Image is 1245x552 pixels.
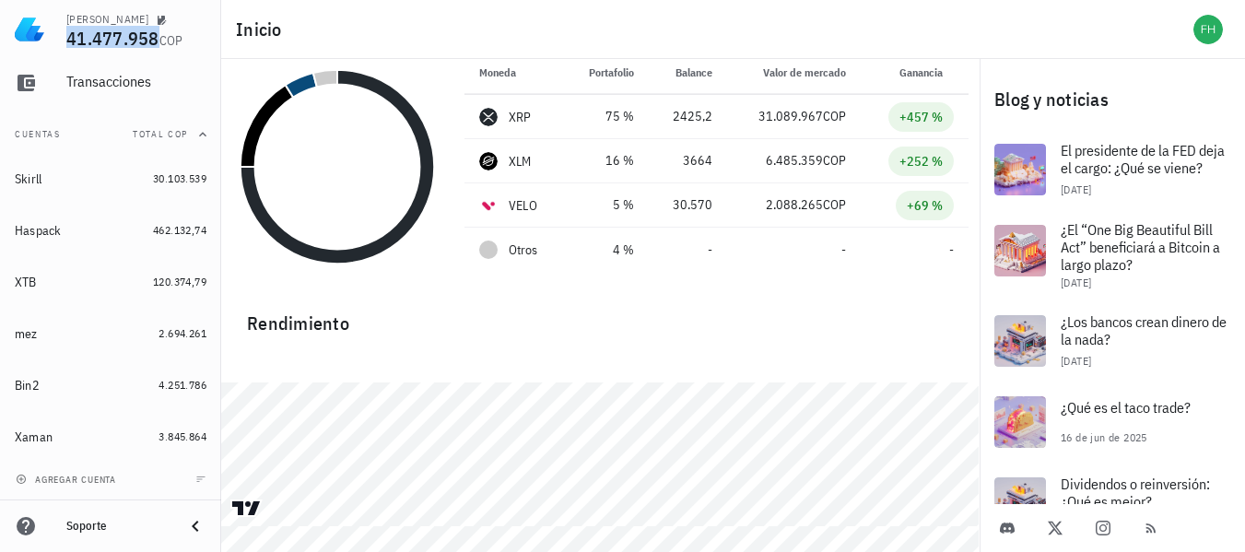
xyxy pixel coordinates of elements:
span: - [949,241,954,258]
a: ¿Qué es el taco trade? 16 de jun de 2025 [980,382,1245,463]
span: Otros [509,241,537,260]
div: +252 % [899,152,943,170]
div: Bin2 [15,378,40,393]
div: Rendimiento [232,294,969,338]
span: - [708,241,712,258]
button: agregar cuenta [11,470,124,488]
span: 31.089.967 [758,108,823,124]
img: LedgiFi [15,15,44,44]
a: ¿Los bancos crean dinero de la nada? [DATE] [980,300,1245,382]
span: Ganancia [899,65,954,79]
a: XTB 120.374,79 [7,260,214,304]
a: ¿El “One Big Beautiful Bill Act” beneficiará a Bitcoin a largo plazo? [DATE] [980,210,1245,300]
span: - [841,241,846,258]
div: [PERSON_NAME] [66,12,148,27]
span: 3.845.864 [159,429,206,443]
div: +457 % [899,108,943,126]
a: Dividendos o reinversión: ¿Qué es mejor? [980,463,1245,544]
span: COP [823,196,846,213]
span: agregar cuenta [19,474,116,486]
span: 16 de jun de 2025 [1061,430,1147,444]
span: COP [159,32,183,49]
div: XLM-icon [479,152,498,170]
a: Haspack 462.132,74 [7,208,214,253]
a: mez 2.694.261 [7,311,214,356]
span: 41.477.958 [66,26,159,51]
th: Portafolio [564,51,649,95]
div: avatar [1193,15,1223,44]
th: Moneda [464,51,564,95]
div: 30.570 [664,195,712,215]
span: El presidente de la FED deja el cargo: ¿Qué se viene? [1061,141,1225,177]
span: 2.088.265 [766,196,823,213]
div: Haspack [15,223,62,239]
button: CuentasTotal COP [7,112,214,157]
span: Total COP [133,128,188,140]
span: 30.103.539 [153,171,206,185]
div: +69 % [907,196,943,215]
th: Valor de mercado [727,51,860,95]
div: VELO-icon [479,196,498,215]
a: Xaman 3.845.864 [7,415,214,459]
div: 3664 [664,151,712,170]
span: ¿Los bancos crean dinero de la nada? [1061,312,1227,348]
span: ¿Qué es el taco trade? [1061,398,1191,417]
span: COP [823,152,846,169]
span: ¿El “One Big Beautiful Bill Act” beneficiará a Bitcoin a largo plazo? [1061,220,1220,274]
div: 75 % [579,107,634,126]
th: Balance [649,51,727,95]
span: Dividendos o reinversión: ¿Qué es mejor? [1061,475,1210,511]
span: [DATE] [1061,354,1091,368]
span: 6.485.359 [766,152,823,169]
span: 462.132,74 [153,223,206,237]
div: Transacciones [66,73,206,90]
div: 4 % [579,241,634,260]
a: Transacciones [7,61,214,105]
div: XLM [509,152,532,170]
div: 2425,2 [664,107,712,126]
div: Blog y noticias [980,70,1245,129]
div: VELO [509,196,537,215]
span: [DATE] [1061,276,1091,289]
div: XRP [509,108,532,126]
a: El presidente de la FED deja el cargo: ¿Qué se viene? [DATE] [980,129,1245,210]
a: Charting by TradingView [230,499,263,517]
span: 120.374,79 [153,275,206,288]
div: 5 % [579,195,634,215]
span: COP [823,108,846,124]
a: Skirll 30.103.539 [7,157,214,201]
div: 16 % [579,151,634,170]
div: XRP-icon [479,108,498,126]
span: [DATE] [1061,182,1091,196]
div: mez [15,326,38,342]
span: 2.694.261 [159,326,206,340]
span: 4.251.786 [159,378,206,392]
div: Soporte [66,519,170,534]
div: Xaman [15,429,53,445]
h1: Inicio [236,15,289,44]
a: Bin2 4.251.786 [7,363,214,407]
div: XTB [15,275,37,290]
div: Skirll [15,171,42,187]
